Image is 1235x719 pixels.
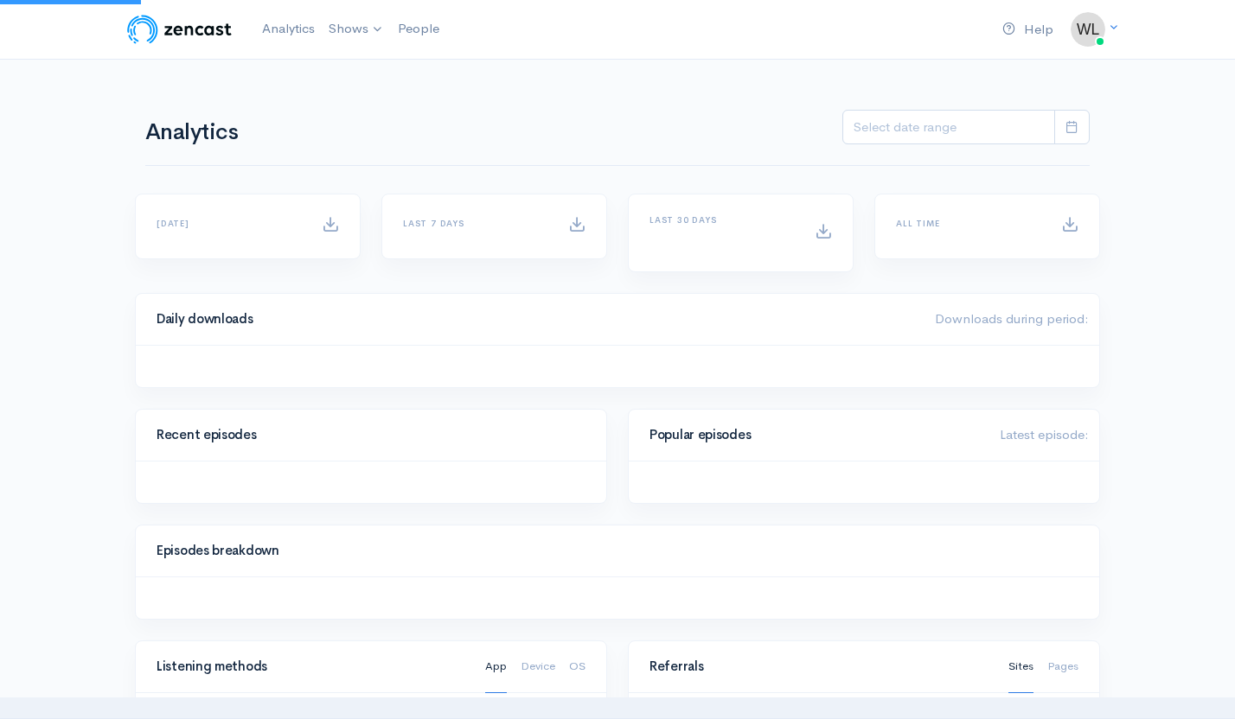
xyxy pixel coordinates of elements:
[1047,640,1078,693] a: Pages
[322,10,391,48] a: Shows
[1000,426,1089,442] span: Latest episode:
[649,428,979,442] h4: Popular episodes
[157,428,575,442] h4: Recent episodes
[157,659,464,674] h4: Listening methods
[569,640,586,693] a: OS
[391,10,446,48] a: People
[896,219,1040,228] h6: All time
[995,11,1060,48] a: Help
[649,215,794,225] h6: Last 30 days
[935,310,1089,327] span: Downloads during period:
[1071,12,1105,47] img: ...
[157,544,1068,558] h4: Episodes breakdown
[403,219,547,228] h6: Last 7 days
[649,659,988,674] h4: Referrals
[125,12,234,47] img: ZenCast Logo
[145,120,285,145] h1: Analytics
[842,110,1055,145] input: analytics date range selector
[157,219,301,228] h6: [DATE]
[485,640,507,693] a: App
[521,640,555,693] a: Device
[255,10,322,48] a: Analytics
[157,312,914,327] h4: Daily downloads
[1008,640,1033,693] a: Sites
